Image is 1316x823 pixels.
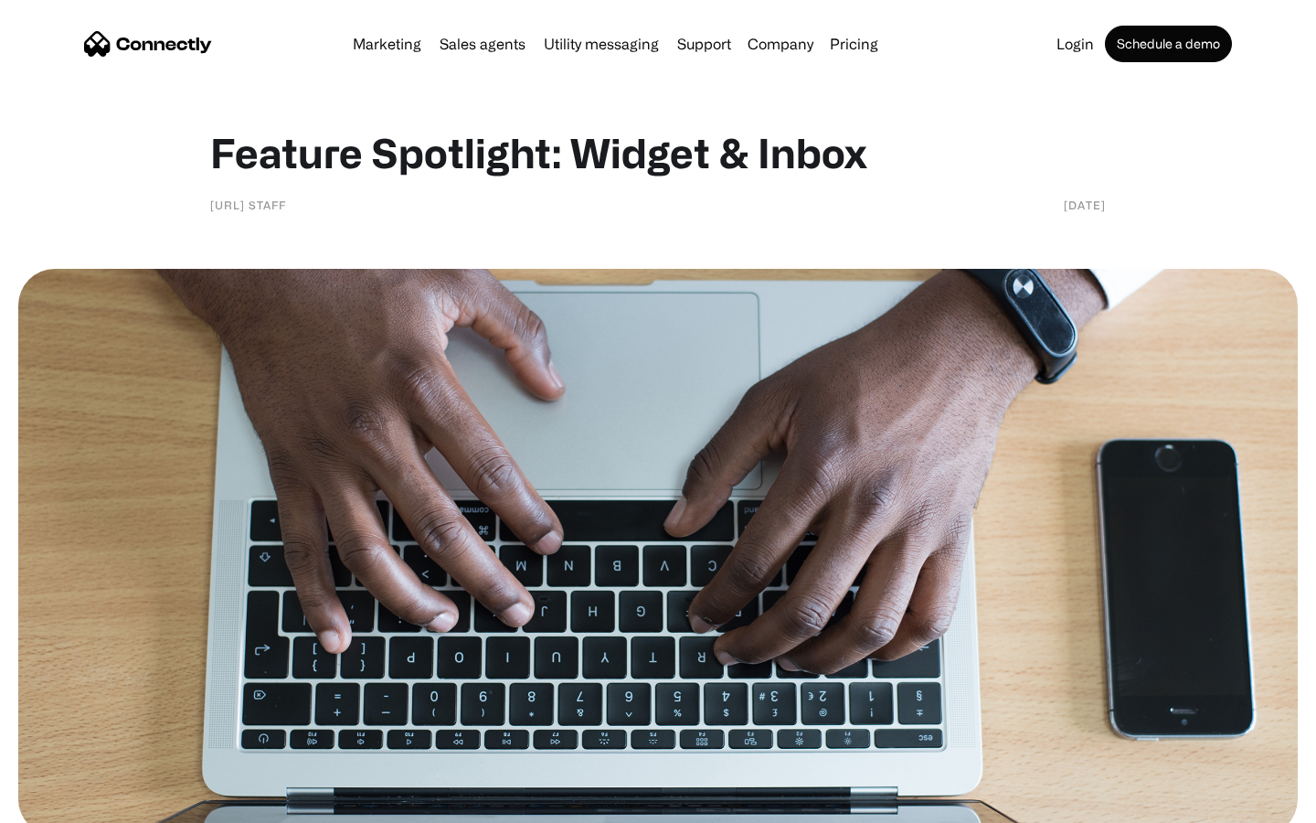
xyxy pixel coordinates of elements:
a: Marketing [345,37,429,51]
a: Support [670,37,738,51]
a: Utility messaging [536,37,666,51]
a: Sales agents [432,37,533,51]
div: [DATE] [1064,196,1106,214]
aside: Language selected: English [18,791,110,817]
div: [URL] staff [210,196,286,214]
a: Login [1049,37,1101,51]
ul: Language list [37,791,110,817]
div: Company [748,31,813,57]
a: Schedule a demo [1105,26,1232,62]
h1: Feature Spotlight: Widget & Inbox [210,128,1106,177]
a: Pricing [822,37,886,51]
